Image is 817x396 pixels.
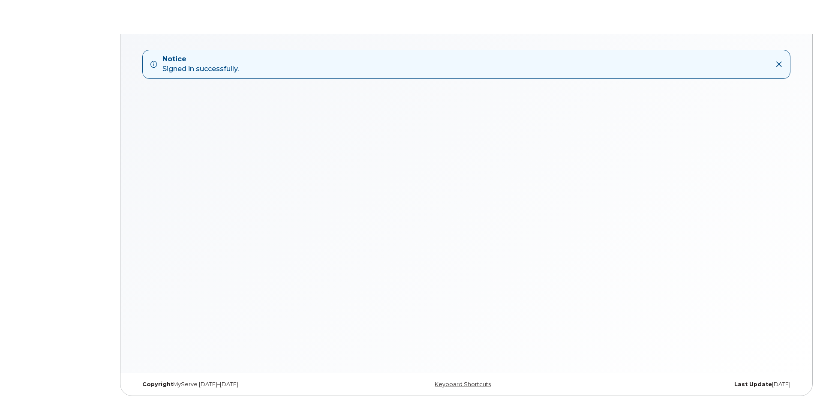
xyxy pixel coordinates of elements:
div: [DATE] [577,381,797,388]
div: MyServe [DATE]–[DATE] [136,381,356,388]
strong: Last Update [734,381,772,387]
strong: Notice [162,54,239,64]
strong: Copyright [142,381,173,387]
a: Keyboard Shortcuts [435,381,491,387]
div: Signed in successfully. [162,54,239,74]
